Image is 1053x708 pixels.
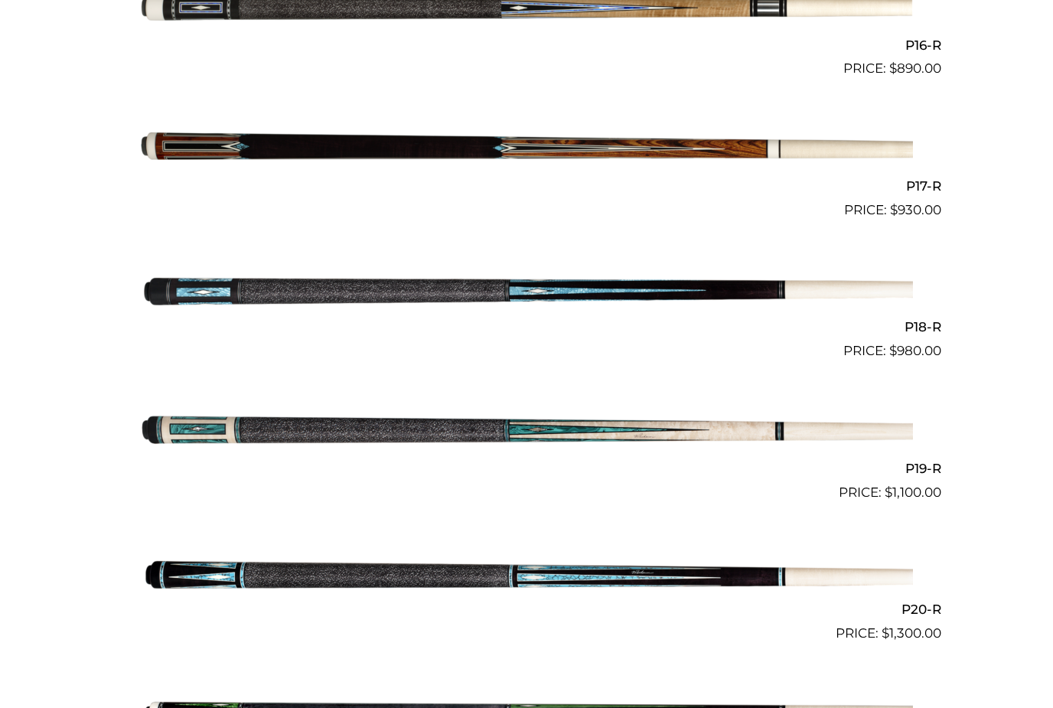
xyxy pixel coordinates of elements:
[885,485,941,500] bdi: 1,100.00
[112,85,941,220] a: P17-R $930.00
[112,313,941,341] h2: P18-R
[112,227,941,361] a: P18-R $980.00
[112,595,941,624] h2: P20-R
[889,60,897,76] span: $
[890,202,941,217] bdi: 930.00
[882,625,889,641] span: $
[889,60,941,76] bdi: 890.00
[140,367,913,496] img: P19-R
[889,343,941,358] bdi: 980.00
[889,343,897,358] span: $
[112,367,941,502] a: P19-R $1,100.00
[885,485,892,500] span: $
[112,509,941,644] a: P20-R $1,300.00
[112,171,941,200] h2: P17-R
[112,454,941,482] h2: P19-R
[890,202,898,217] span: $
[140,85,913,214] img: P17-R
[140,227,913,355] img: P18-R
[112,31,941,59] h2: P16-R
[140,509,913,638] img: P20-R
[882,625,941,641] bdi: 1,300.00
